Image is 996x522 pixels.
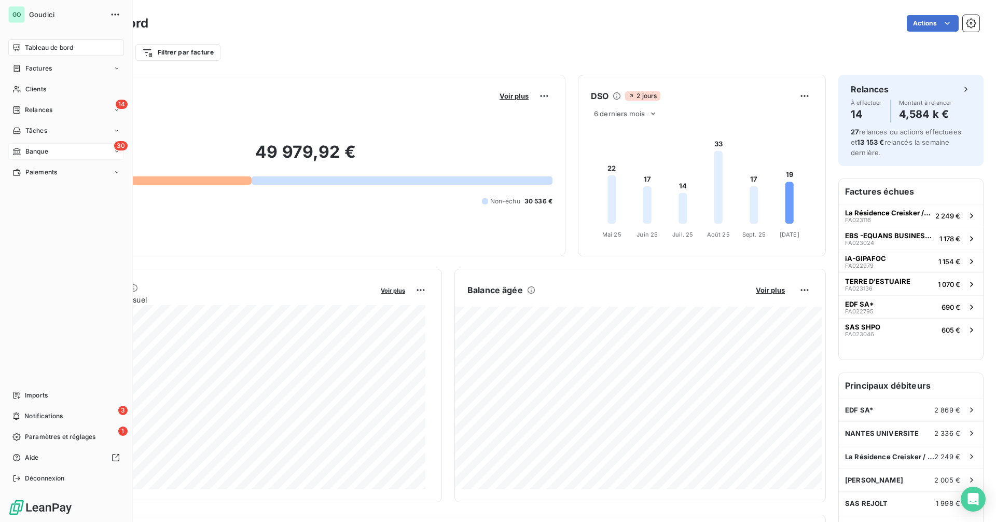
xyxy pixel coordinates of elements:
button: TERRE D'ESTUAIREFA0231361 070 € [839,272,983,295]
span: FA023024 [845,240,874,246]
span: Voir plus [500,92,529,100]
span: 2 336 € [934,429,960,437]
span: 2 005 € [934,476,960,484]
span: Tâches [25,126,47,135]
span: Factures [25,64,52,73]
button: EBS -EQUANS BUSINESS SUPPORTFA0230241 178 € [839,227,983,250]
span: À effectuer [851,100,882,106]
button: Voir plus [378,285,408,295]
span: 1 070 € [938,280,960,289]
span: FA022979 [845,263,874,269]
span: Déconnexion [25,474,65,483]
span: 1 178 € [939,235,960,243]
div: GO [8,6,25,23]
span: Notifications [24,411,63,421]
span: TERRE D'ESTUAIRE [845,277,910,285]
h6: Factures échues [839,179,983,204]
tspan: Sept. 25 [742,231,766,238]
span: SAS REJOLT [845,499,888,507]
span: Chiffre d'affaires mensuel [59,294,374,305]
button: iA-GIPAFOCFA0229791 154 € [839,250,983,272]
button: Filtrer par facture [135,44,220,61]
h6: Balance âgée [467,284,523,296]
span: 6 derniers mois [594,109,645,118]
h6: DSO [591,90,608,102]
span: 2 249 € [935,212,960,220]
button: Voir plus [753,285,788,295]
span: Aide [25,453,39,462]
span: FA022795 [845,308,874,314]
span: 30 536 € [524,197,552,206]
button: Actions [907,15,959,32]
button: La Résidence Creisker / CRT Loire LittoralFA0231162 249 € [839,204,983,227]
span: Paramètres et réglages [25,432,95,442]
span: 2 jours [625,91,660,101]
img: Logo LeanPay [8,499,73,516]
h4: 14 [851,106,882,122]
span: 30 [114,141,128,150]
button: Voir plus [496,91,532,101]
tspan: [DATE] [780,231,799,238]
button: SAS SHPOFA023046605 € [839,318,983,341]
span: 13 153 € [857,138,884,146]
tspan: Juin 25 [637,231,658,238]
span: 3 [118,406,128,415]
span: FA023116 [845,217,871,223]
h6: Principaux débiteurs [839,373,983,398]
tspan: Juil. 25 [672,231,693,238]
span: FA023046 [845,331,874,337]
span: EDF SA* [845,300,874,308]
span: iA-GIPAFOC [845,254,886,263]
div: Open Intercom Messenger [961,487,986,512]
span: 27 [851,128,859,136]
span: La Résidence Creisker / CRT Loire Littoral [845,209,931,217]
span: FA023136 [845,285,873,292]
span: 14 [116,100,128,109]
span: SAS SHPO [845,323,880,331]
span: Paiements [25,168,57,177]
span: Banque [25,147,48,156]
span: relances ou actions effectuées et relancés la semaine dernière. [851,128,961,157]
span: Goudici [29,10,104,19]
span: Voir plus [756,286,785,294]
a: Aide [8,449,124,466]
span: Non-échu [490,197,520,206]
span: 1 154 € [938,257,960,266]
span: [PERSON_NAME] [845,476,903,484]
tspan: Mai 25 [602,231,621,238]
span: Tableau de bord [25,43,73,52]
button: EDF SA*FA022795690 € [839,295,983,318]
span: Clients [25,85,46,94]
span: 1 [118,427,128,436]
span: Imports [25,391,48,400]
span: EDF SA* [845,406,873,414]
span: Voir plus [381,287,405,294]
span: 690 € [942,303,960,311]
h2: 49 979,92 € [59,142,552,173]
span: 1 998 € [936,499,960,507]
h6: Relances [851,83,889,95]
span: La Résidence Creisker / CRT Loire Littoral [845,452,934,461]
span: Montant à relancer [899,100,952,106]
span: 2 869 € [934,406,960,414]
h4: 4,584 k € [899,106,952,122]
span: 605 € [942,326,960,334]
span: Relances [25,105,52,115]
tspan: Août 25 [707,231,730,238]
span: NANTES UNIVERSITE [845,429,919,437]
span: EBS -EQUANS BUSINESS SUPPORT [845,231,935,240]
span: 2 249 € [934,452,960,461]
